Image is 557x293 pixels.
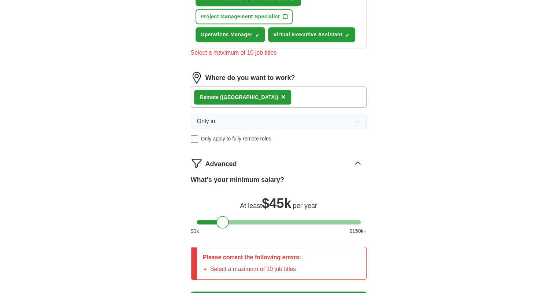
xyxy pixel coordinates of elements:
img: location.png [191,72,203,84]
span: $ 0 k [191,227,199,235]
span: $ 45k [262,196,291,211]
span: Only apply to fully remote roles [201,135,271,143]
input: Only apply to fully remote roles [191,135,198,143]
li: Select a maximum of 10 job titles [210,265,301,274]
span: × [281,93,286,101]
span: Advanced [205,159,237,169]
button: Virtual Executive Assistant✓ [268,27,355,42]
span: per year [293,202,317,209]
button: Project Management Specialist [196,9,293,24]
span: ✓ [255,32,260,38]
p: Please correct the following errors: [203,253,301,262]
img: filter [191,157,203,169]
button: Only in [191,114,367,129]
button: Operations Manager✓ [196,27,265,42]
span: Only in [197,117,215,126]
div: Remote ([GEOGRAPHIC_DATA]) [200,94,278,101]
div: Select a maximum of 10 job titles [191,48,367,57]
span: Project Management Specialist [201,13,280,21]
label: What's your minimum salary? [191,175,284,185]
button: × [281,92,286,103]
span: Operations Manager [201,31,253,39]
span: $ 150 k+ [349,227,366,235]
span: ✓ [345,32,350,38]
span: Virtual Executive Assistant [273,31,342,39]
label: Where do you want to work? [205,73,295,83]
span: At least [240,202,262,209]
